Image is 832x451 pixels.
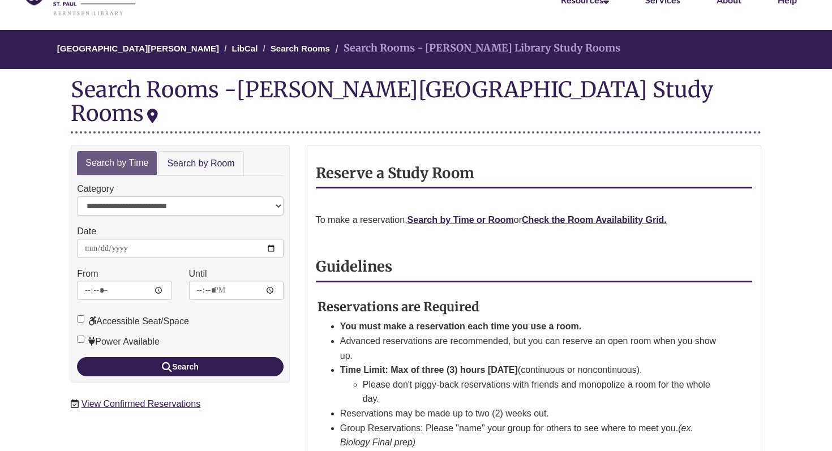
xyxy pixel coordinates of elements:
li: Advanced reservations are recommended, but you can reserve an open room when you show up. [340,334,725,363]
strong: Reservations are Required [318,299,479,315]
input: Accessible Seat/Space [77,315,84,323]
strong: Reserve a Study Room [316,164,474,182]
a: Search by Time or Room [408,215,514,225]
nav: Breadcrumb [71,30,761,69]
li: Group Reservations: Please "name" your group for others to see where to meet you. [340,421,725,450]
label: Date [77,224,96,239]
label: Until [189,267,207,281]
input: Power Available [77,336,84,343]
a: [GEOGRAPHIC_DATA][PERSON_NAME] [57,44,219,53]
li: (continuous or noncontinuous). [340,363,725,406]
label: Power Available [77,334,160,349]
button: Search [77,357,284,376]
div: [PERSON_NAME][GEOGRAPHIC_DATA] Study Rooms [71,76,713,127]
label: Category [77,182,114,196]
a: LibCal [232,44,258,53]
li: Reservations may be made up to two (2) weeks out. [340,406,725,421]
a: Search Rooms [271,44,330,53]
a: Search by Room [158,151,243,177]
p: To make a reservation, or [316,213,752,227]
div: Search Rooms - [71,78,761,133]
strong: You must make a reservation each time you use a room. [340,321,582,331]
label: From [77,267,98,281]
a: View Confirmed Reservations [82,399,200,409]
li: Please don't piggy-back reservations with friends and monopolize a room for the whole day. [363,377,725,406]
li: Search Rooms - [PERSON_NAME] Library Study Rooms [332,40,620,57]
strong: Time Limit: Max of three (3) hours [DATE] [340,365,518,375]
a: Search by Time [77,151,157,175]
strong: Guidelines [316,257,392,276]
label: Accessible Seat/Space [77,314,189,329]
a: Check the Room Availability Grid. [522,215,667,225]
